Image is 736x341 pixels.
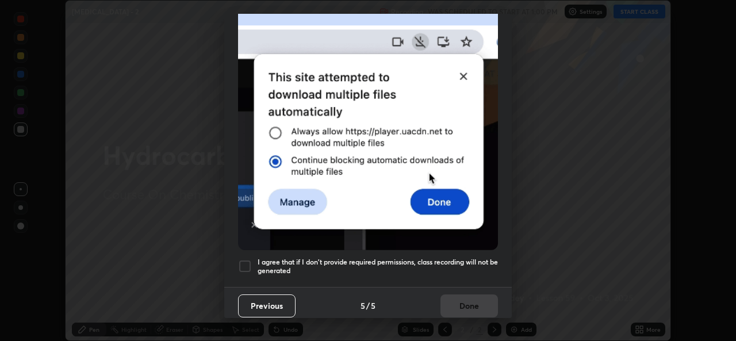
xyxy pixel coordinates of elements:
h4: 5 [361,300,365,312]
button: Previous [238,294,296,317]
h4: 5 [371,300,375,312]
h5: I agree that if I don't provide required permissions, class recording will not be generated [258,258,498,275]
h4: / [366,300,370,312]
